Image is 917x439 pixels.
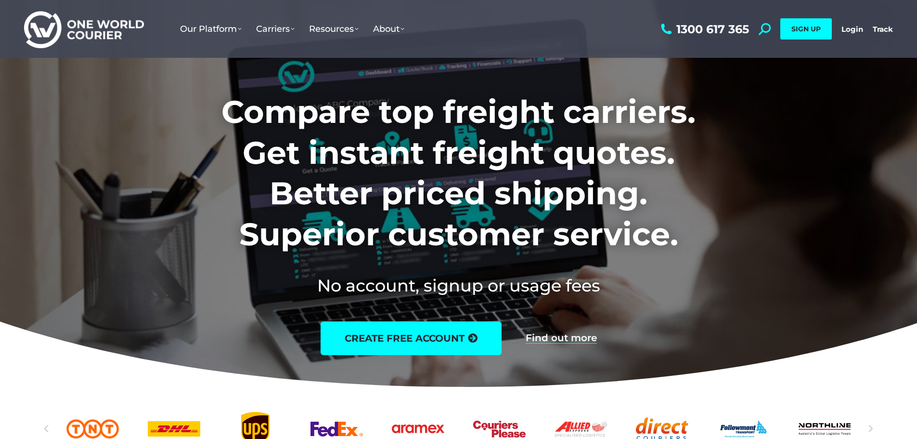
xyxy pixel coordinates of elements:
span: Carriers [256,24,295,34]
span: Our Platform [180,24,242,34]
a: SIGN UP [780,18,832,40]
a: 1300 617 365 [659,23,749,35]
a: Find out more [526,333,597,344]
a: Carriers [249,14,302,44]
h2: No account, signup or usage fees [158,274,759,297]
span: About [373,24,404,34]
h1: Compare top freight carriers. Get instant freight quotes. Better priced shipping. Superior custom... [158,92,759,254]
a: Track [873,25,893,34]
a: Login [841,25,863,34]
span: SIGN UP [791,25,821,33]
a: Resources [302,14,366,44]
a: Our Platform [173,14,249,44]
a: About [366,14,412,44]
span: Resources [309,24,359,34]
a: create free account [321,321,502,355]
img: One World Courier [24,10,144,49]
